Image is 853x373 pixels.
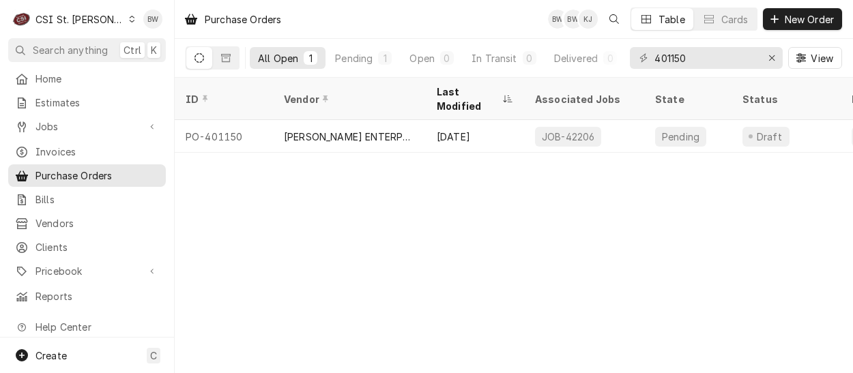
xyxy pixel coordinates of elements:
[35,240,159,254] span: Clients
[564,10,583,29] div: Brad Wicks's Avatar
[721,12,749,27] div: Cards
[124,43,141,57] span: Ctrl
[8,68,166,90] a: Home
[661,130,701,144] div: Pending
[35,350,67,361] span: Create
[35,192,159,207] span: Bills
[35,145,159,159] span: Invoices
[443,51,451,65] div: 0
[35,264,139,278] span: Pricebook
[8,285,166,308] a: Reports
[548,10,567,29] div: Brad Wicks's Avatar
[8,236,166,258] a: Clients
[8,212,166,235] a: Vendors
[35,119,139,134] span: Jobs
[409,51,435,65] div: Open
[284,130,415,144] div: [PERSON_NAME] ENTERPRISES, INC
[35,95,159,110] span: Estimates
[579,10,598,29] div: Ken Jiricek's Avatar
[426,120,524,153] div: [DATE]
[35,168,159,183] span: Purchase Orders
[808,51,836,65] span: View
[548,10,567,29] div: BW
[564,10,583,29] div: BW
[12,10,31,29] div: CSI St. Louis's Avatar
[35,289,159,303] span: Reports
[8,140,166,163] a: Invoices
[554,51,598,65] div: Delivered
[306,51,315,65] div: 1
[782,12,837,27] span: New Order
[33,43,108,57] span: Search anything
[335,51,373,65] div: Pending
[143,10,162,29] div: BW
[763,8,842,30] button: New Order
[381,51,389,65] div: 1
[535,92,633,106] div: Associated Jobs
[8,38,166,62] button: Search anythingCtrlK
[8,260,166,282] a: Go to Pricebook
[654,47,757,69] input: Keyword search
[788,47,842,69] button: View
[659,12,685,27] div: Table
[655,92,721,106] div: State
[755,130,784,144] div: Draft
[35,72,159,86] span: Home
[35,216,159,230] span: Vendors
[525,51,534,65] div: 0
[12,10,31,29] div: C
[437,85,500,113] div: Last Modified
[742,92,827,106] div: Status
[761,47,783,69] button: Erase input
[175,120,273,153] div: PO-401150
[606,51,614,65] div: 0
[603,8,625,30] button: Open search
[8,164,166,187] a: Purchase Orders
[258,51,298,65] div: All Open
[150,348,157,363] span: C
[8,188,166,211] a: Bills
[579,10,598,29] div: KJ
[8,316,166,338] a: Go to Help Center
[540,130,596,144] div: JOB-42206
[143,10,162,29] div: Brad Wicks's Avatar
[35,320,158,334] span: Help Center
[151,43,157,57] span: K
[186,92,259,106] div: ID
[472,51,517,65] div: In Transit
[8,91,166,114] a: Estimates
[284,92,412,106] div: Vendor
[35,12,124,27] div: CSI St. [PERSON_NAME]
[8,115,166,138] a: Go to Jobs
